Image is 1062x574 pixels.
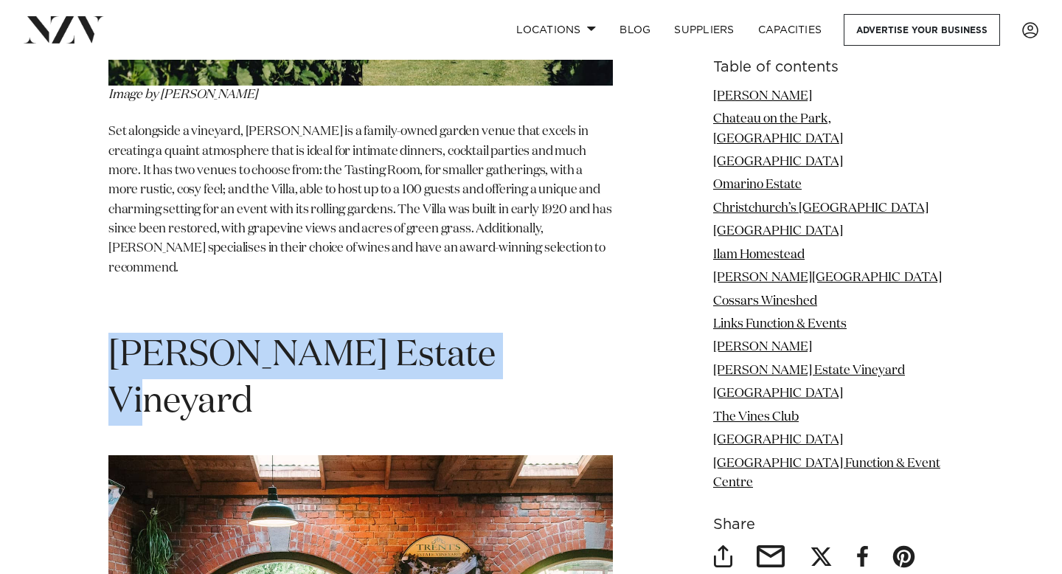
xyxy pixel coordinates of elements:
[108,89,257,101] span: Image by [PERSON_NAME]
[713,342,812,354] a: [PERSON_NAME]
[713,364,905,377] a: [PERSON_NAME] Estate Vineyard
[108,338,496,420] span: [PERSON_NAME] Estate Vineyard
[713,435,843,447] a: [GEOGRAPHIC_DATA]
[713,517,954,533] h6: Share
[713,272,942,285] a: [PERSON_NAME][GEOGRAPHIC_DATA]
[713,156,843,168] a: [GEOGRAPHIC_DATA]
[504,14,608,46] a: Locations
[608,14,662,46] a: BLOG
[713,202,929,215] a: Christchurch’s [GEOGRAPHIC_DATA]
[746,14,834,46] a: Capacities
[713,457,940,489] a: [GEOGRAPHIC_DATA] Function & Event Centre
[713,388,843,401] a: [GEOGRAPHIC_DATA]
[713,60,954,75] h6: Table of contents
[713,226,843,238] a: [GEOGRAPHIC_DATA]
[713,179,802,192] a: Omarino Estate
[713,411,799,423] a: The Vines Club
[713,295,817,308] a: Cossars Wineshed
[713,249,805,261] a: Ilam Homestead
[108,125,612,274] span: Set alongside a vineyard, [PERSON_NAME] is a family-owned garden venue that excels in creating a ...
[713,318,847,331] a: Links Function & Events
[844,14,1000,46] a: Advertise your business
[713,90,812,103] a: [PERSON_NAME]
[662,14,746,46] a: SUPPLIERS
[24,16,104,43] img: nzv-logo.png
[713,113,843,145] a: Chateau on the Park, [GEOGRAPHIC_DATA]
